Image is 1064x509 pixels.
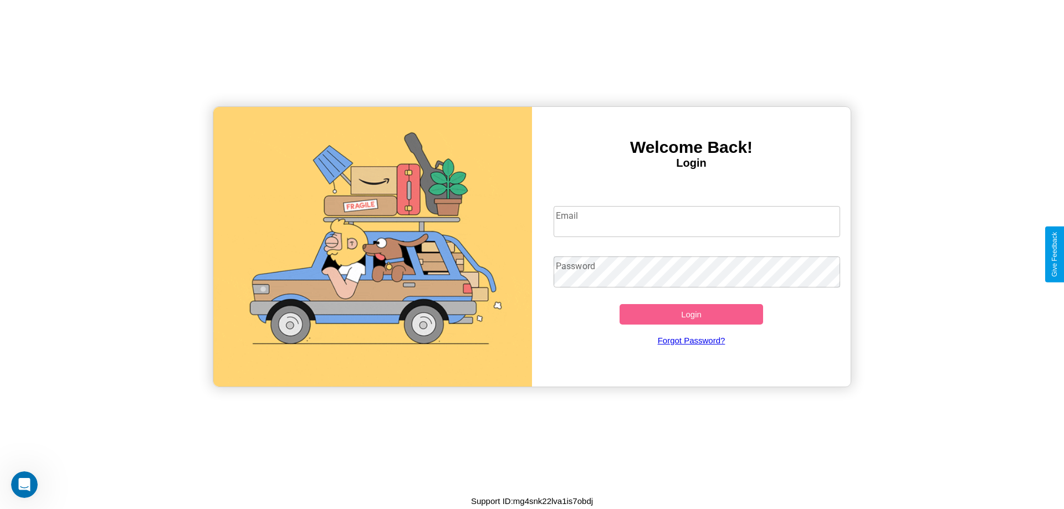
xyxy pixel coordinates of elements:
button: Login [620,304,763,325]
p: Support ID: mg4snk22lva1is7obdj [471,493,593,508]
div: Give Feedback [1051,232,1058,277]
h4: Login [532,157,851,169]
iframe: Intercom live chat [11,471,38,498]
h3: Welcome Back! [532,138,851,157]
img: gif [213,107,532,387]
a: Forgot Password? [548,325,835,356]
